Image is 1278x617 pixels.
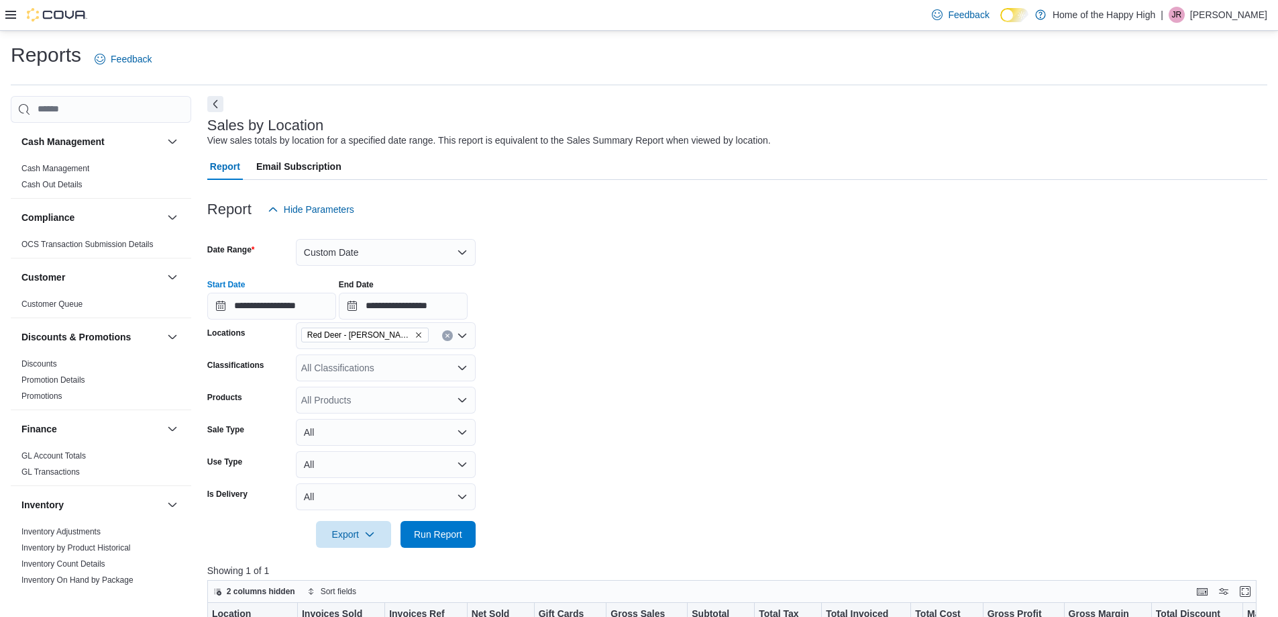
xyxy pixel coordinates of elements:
[21,422,162,436] button: Finance
[296,483,476,510] button: All
[27,8,87,21] img: Cova
[21,467,80,477] a: GL Transactions
[164,134,180,150] button: Cash Management
[21,526,101,537] span: Inventory Adjustments
[21,543,131,553] a: Inventory by Product Historical
[321,586,356,597] span: Sort fields
[21,239,154,250] span: OCS Transaction Submission Details
[21,180,83,189] a: Cash Out Details
[21,330,162,344] button: Discounts & Promotions
[339,279,374,290] label: End Date
[21,211,162,224] button: Compliance
[302,583,362,600] button: Sort fields
[164,421,180,437] button: Finance
[1194,583,1210,600] button: Keyboard shortcuts
[296,451,476,478] button: All
[21,527,101,536] a: Inventory Adjustments
[21,135,162,148] button: Cash Management
[21,575,134,585] span: Inventory On Hand by Package
[207,244,255,255] label: Date Range
[21,575,134,585] a: Inventory On Hand by Package
[207,134,771,148] div: View sales totals by location for a specified date range. This report is equivalent to the Sales ...
[1237,583,1253,600] button: Enter fullscreen
[21,359,57,369] span: Discounts
[1053,7,1155,23] p: Home of the Happy High
[21,559,105,569] a: Inventory Count Details
[164,329,180,345] button: Discounts & Promotions
[11,42,81,68] h1: Reports
[442,330,453,341] button: Clear input
[339,293,468,320] input: Press the down key to open a popover containing a calendar.
[1161,7,1163,23] p: |
[401,521,476,548] button: Run Report
[21,391,62,401] a: Promotions
[21,179,83,190] span: Cash Out Details
[207,96,223,112] button: Next
[1172,7,1182,23] span: JR
[296,239,476,266] button: Custom Date
[207,489,248,500] label: Is Delivery
[11,296,191,318] div: Customer
[21,299,83,309] a: Customer Queue
[324,521,383,548] span: Export
[1000,8,1028,22] input: Dark Mode
[207,328,246,338] label: Locations
[207,279,246,290] label: Start Date
[457,330,468,341] button: Open list of options
[1216,583,1232,600] button: Display options
[21,135,105,148] h3: Cash Management
[11,356,191,410] div: Discounts & Promotions
[11,160,191,198] div: Cash Management
[21,542,131,553] span: Inventory by Product Historical
[207,117,324,134] h3: Sales by Location
[414,528,462,541] span: Run Report
[208,583,301,600] button: 2 columns hidden
[21,422,57,436] h3: Finance
[21,498,162,512] button: Inventory
[207,457,242,467] label: Use Type
[207,564,1267,577] p: Showing 1 of 1
[21,375,85,385] span: Promotion Details
[21,450,86,461] span: GL Account Totals
[21,271,65,284] h3: Customer
[227,586,295,597] span: 2 columns hidden
[262,196,360,223] button: Hide Parameters
[207,424,244,435] label: Sale Type
[256,153,341,180] span: Email Subscription
[207,293,336,320] input: Press the down key to open a popover containing a calendar.
[207,392,242,403] label: Products
[11,236,191,258] div: Compliance
[21,498,64,512] h3: Inventory
[21,359,57,369] a: Discounts
[457,395,468,406] button: Open list of options
[21,559,105,569] span: Inventory Count Details
[301,328,429,342] span: Red Deer - Dawson Centre - Fire & Flower
[89,46,157,73] a: Feedback
[21,211,74,224] h3: Compliance
[164,269,180,285] button: Customer
[21,375,85,385] a: Promotion Details
[21,271,162,284] button: Customer
[21,164,89,173] a: Cash Management
[207,360,264,371] label: Classifications
[457,363,468,373] button: Open list of options
[207,201,252,218] h3: Report
[164,497,180,513] button: Inventory
[296,419,476,446] button: All
[164,209,180,226] button: Compliance
[307,328,412,342] span: Red Deer - [PERSON_NAME][GEOGRAPHIC_DATA] - Fire & Flower
[284,203,354,216] span: Hide Parameters
[21,163,89,174] span: Cash Management
[1190,7,1267,23] p: [PERSON_NAME]
[210,153,240,180] span: Report
[21,330,131,344] h3: Discounts & Promotions
[316,521,391,548] button: Export
[1169,7,1185,23] div: Jeremy Russell
[926,1,994,28] a: Feedback
[21,451,86,461] a: GL Account Totals
[111,52,152,66] span: Feedback
[11,448,191,485] div: Finance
